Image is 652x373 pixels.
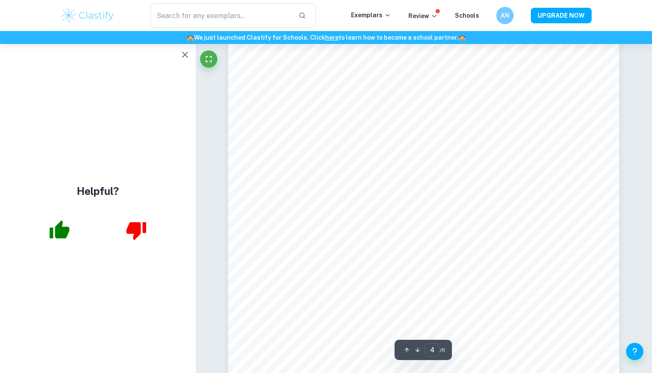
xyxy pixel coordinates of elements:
[150,3,292,28] input: Search for any exemplars...
[458,34,466,41] span: 🏫
[200,50,217,68] button: Fullscreen
[531,8,592,23] button: UPGRADE NOW
[187,34,194,41] span: 🏫
[325,34,339,41] a: here
[496,7,514,24] button: AN
[455,12,479,19] a: Schools
[77,183,119,199] h4: Helpful?
[626,343,643,360] button: Help and Feedback
[440,346,445,354] span: / 11
[60,7,115,24] img: Clastify logo
[2,33,650,42] h6: We just launched Clastify for Schools. Click to learn how to become a school partner.
[500,11,510,20] h6: AN
[351,10,391,20] p: Exemplars
[408,11,438,21] p: Review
